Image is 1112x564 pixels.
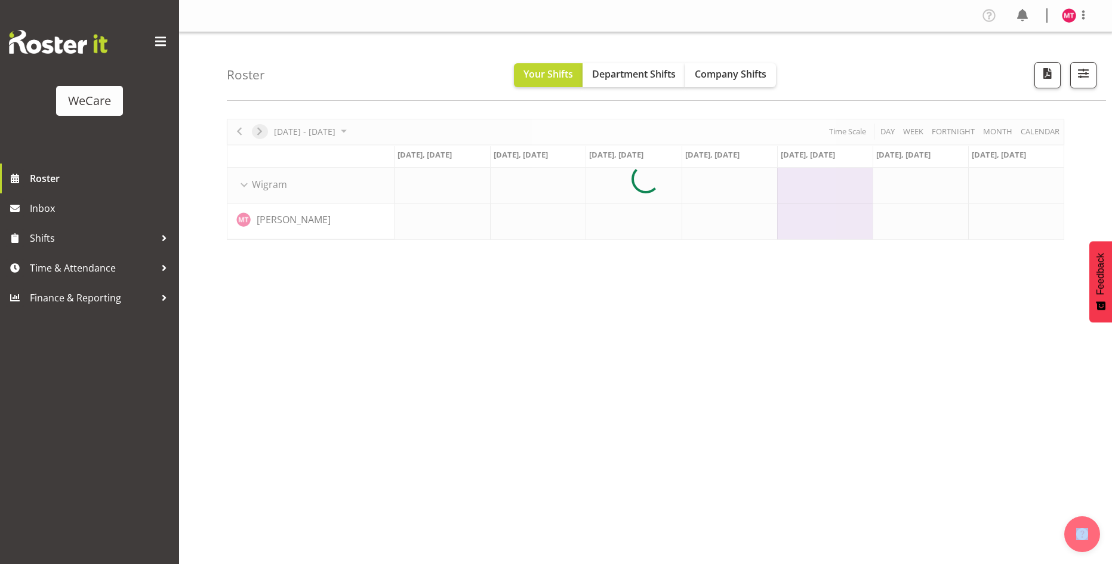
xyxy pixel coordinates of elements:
[1089,241,1112,322] button: Feedback - Show survey
[1062,8,1076,23] img: monique-telford11931.jpg
[583,63,685,87] button: Department Shifts
[227,68,265,82] h4: Roster
[1034,62,1061,88] button: Download a PDF of the roster according to the set date range.
[30,289,155,307] span: Finance & Reporting
[68,92,111,110] div: WeCare
[30,229,155,247] span: Shifts
[695,67,766,81] span: Company Shifts
[514,63,583,87] button: Your Shifts
[592,67,676,81] span: Department Shifts
[9,30,107,54] img: Rosterit website logo
[1070,62,1096,88] button: Filter Shifts
[1076,528,1088,540] img: help-xxl-2.png
[1095,253,1106,295] span: Feedback
[685,63,776,87] button: Company Shifts
[523,67,573,81] span: Your Shifts
[30,199,173,217] span: Inbox
[30,259,155,277] span: Time & Attendance
[30,169,173,187] span: Roster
